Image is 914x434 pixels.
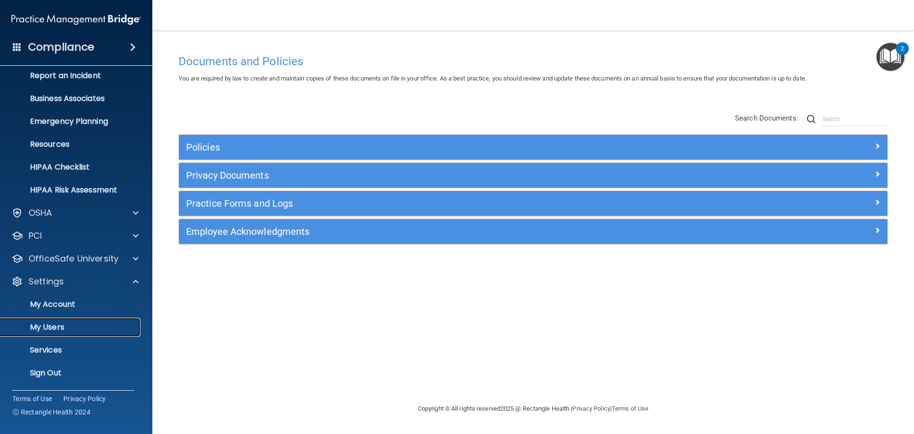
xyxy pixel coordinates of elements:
p: My Account [6,300,136,309]
p: Settings [29,276,64,287]
a: Policies [186,140,880,155]
span: You are required by law to create and maintain copies of these documents on file in your office. ... [179,75,806,82]
h5: Policies [186,142,703,152]
p: Business Associates [6,94,136,103]
p: Services [6,345,136,355]
h4: Compliance [28,40,94,54]
a: Practice Forms and Logs [186,196,880,211]
img: PMB logo [11,10,141,29]
p: Resources [6,140,136,149]
a: Terms of Use [12,394,52,404]
p: My Users [6,323,136,332]
p: OSHA [29,207,52,219]
p: Sign Out [6,368,136,378]
img: ic-search.3b580494.png [807,115,815,123]
h5: Practice Forms and Logs [186,198,703,209]
p: HIPAA Risk Assessment [6,185,136,195]
h5: Privacy Documents [186,170,703,181]
a: Privacy Policy [63,394,106,404]
button: Open Resource Center, 2 new notifications [876,43,904,71]
span: Search Documents: [735,114,798,122]
div: Copyright © All rights reserved 2025 @ Rectangle Health | | [359,394,707,424]
p: OfficeSafe University [29,253,119,264]
h5: Employee Acknowledgments [186,226,703,237]
a: Employee Acknowledgments [186,224,880,239]
a: Privacy Policy [572,405,610,412]
a: Privacy Documents [186,168,880,183]
a: PCI [11,230,139,242]
p: Emergency Planning [6,117,136,126]
a: Terms of Use [612,405,648,412]
input: Search [823,112,888,126]
p: Report an Incident [6,71,136,81]
div: 2 [901,49,904,61]
h4: Documents and Policies [179,55,888,68]
a: OSHA [11,207,139,219]
p: HIPAA Checklist [6,162,136,172]
span: Ⓒ Rectangle Health 2024 [12,407,90,417]
p: PCI [29,230,42,242]
a: OfficeSafe University [11,253,139,264]
a: Settings [11,276,139,287]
